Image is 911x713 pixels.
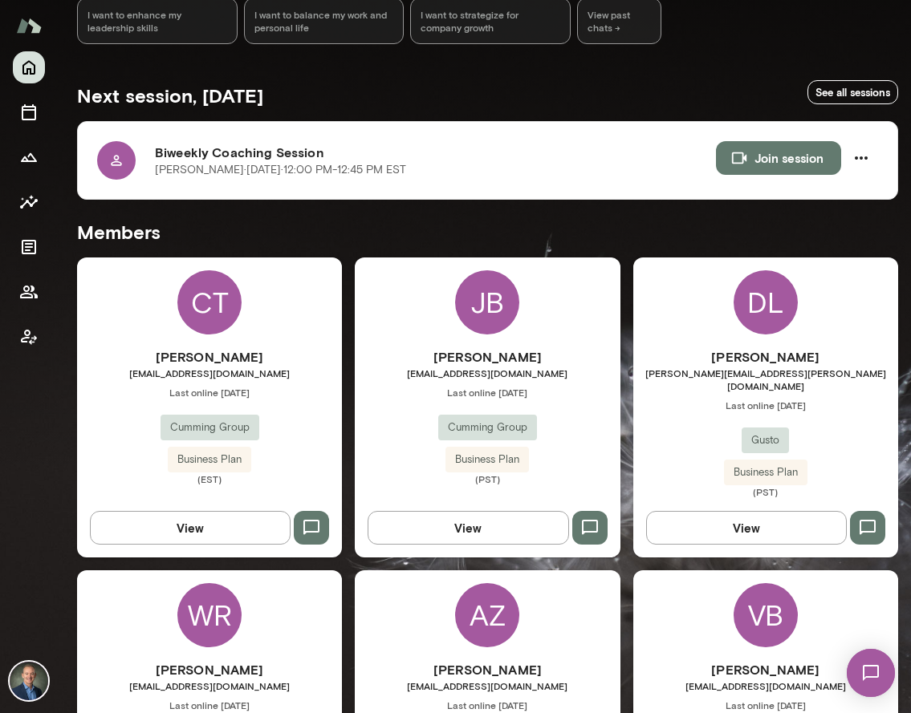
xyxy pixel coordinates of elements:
h6: [PERSON_NAME] [77,347,342,367]
button: Sessions [13,96,45,128]
button: View [646,511,847,545]
span: (PST) [633,485,898,498]
span: Gusto [742,432,789,448]
span: [EMAIL_ADDRESS][DOMAIN_NAME] [77,367,342,379]
div: CT [177,270,242,334]
h6: [PERSON_NAME] [355,347,620,367]
h6: [PERSON_NAME] [633,660,898,679]
span: Business Plan [168,452,251,468]
span: [EMAIL_ADDRESS][DOMAIN_NAME] [355,679,620,692]
button: View [90,511,291,545]
span: Last online [DATE] [77,699,342,711]
button: Members [13,276,45,308]
h5: Members [77,219,898,245]
span: (EST) [77,472,342,485]
button: View [368,511,568,545]
h5: Next session, [DATE] [77,83,263,108]
a: See all sessions [807,80,898,105]
div: AZ [455,583,519,647]
span: Last online [DATE] [633,399,898,411]
span: Cumming Group [438,419,537,435]
h6: [PERSON_NAME] [633,347,898,367]
h6: [PERSON_NAME] [355,660,620,679]
button: Growth Plan [13,141,45,173]
div: DL [734,270,798,334]
span: Last online [DATE] [355,699,620,711]
button: Client app [13,321,45,353]
h6: Biweekly Coaching Session [155,143,716,162]
div: WR [177,583,242,647]
span: Last online [DATE] [77,386,342,399]
h6: [PERSON_NAME] [77,660,342,679]
span: [EMAIL_ADDRESS][DOMAIN_NAME] [77,679,342,692]
button: Join session [716,141,841,175]
span: (PST) [355,472,620,485]
button: Home [13,51,45,83]
img: Mento [16,10,42,41]
button: Documents [13,231,45,263]
span: I want to enhance my leadership skills [87,8,227,34]
p: [PERSON_NAME] · [DATE] · 12:00 PM-12:45 PM EST [155,162,406,178]
span: Last online [DATE] [633,699,898,711]
span: I want to balance my work and personal life [254,8,394,34]
span: I want to strategize for company growth [421,8,560,34]
span: Cumming Group [161,419,259,435]
span: Business Plan [445,452,529,468]
span: Business Plan [724,464,807,480]
span: [PERSON_NAME][EMAIL_ADDRESS][PERSON_NAME][DOMAIN_NAME] [633,367,898,392]
span: Last online [DATE] [355,386,620,399]
span: [EMAIL_ADDRESS][DOMAIN_NAME] [355,367,620,379]
div: VB [734,583,798,647]
div: JB [455,270,519,334]
button: Insights [13,186,45,218]
img: Michael Alden [10,662,48,700]
span: [EMAIL_ADDRESS][DOMAIN_NAME] [633,679,898,692]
